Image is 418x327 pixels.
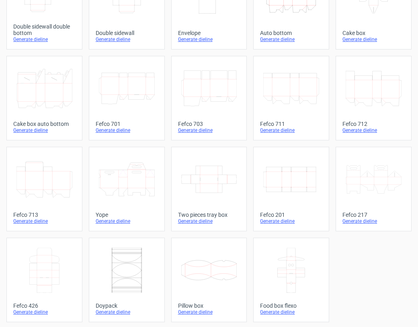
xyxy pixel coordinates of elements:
[178,121,240,127] div: Fefco 703
[336,56,412,140] a: Fefco 712Generate dieline
[253,147,329,231] a: Fefco 201Generate dieline
[96,36,158,43] div: Generate dieline
[13,302,76,309] div: Fefco 426
[89,147,165,231] a: YopeGenerate dieline
[178,212,240,218] div: Two pieces tray box
[171,56,247,140] a: Fefco 703Generate dieline
[260,218,322,224] div: Generate dieline
[253,238,329,322] a: Food box flexoGenerate dieline
[260,30,322,36] div: Auto bottom
[96,212,158,218] div: Yope
[13,36,76,43] div: Generate dieline
[6,238,82,322] a: Fefco 426Generate dieline
[89,56,165,140] a: Fefco 701Generate dieline
[96,30,158,36] div: Double sidewall
[260,121,322,127] div: Fefco 711
[178,36,240,43] div: Generate dieline
[13,212,76,218] div: Fefco 713
[171,147,247,231] a: Two pieces tray boxGenerate dieline
[89,238,165,322] a: DoypackGenerate dieline
[96,127,158,134] div: Generate dieline
[178,127,240,134] div: Generate dieline
[260,309,322,315] div: Generate dieline
[13,309,76,315] div: Generate dieline
[13,121,76,127] div: Cake box auto bottom
[6,56,82,140] a: Cake box auto bottomGenerate dieline
[96,302,158,309] div: Doypack
[13,127,76,134] div: Generate dieline
[260,302,322,309] div: Food box flexo
[342,212,405,218] div: Fefco 217
[178,309,240,315] div: Generate dieline
[260,212,322,218] div: Fefco 201
[342,36,405,43] div: Generate dieline
[336,147,412,231] a: Fefco 217Generate dieline
[342,121,405,127] div: Fefco 712
[13,23,76,36] div: Double sidewall double bottom
[171,238,247,322] a: Pillow boxGenerate dieline
[342,218,405,224] div: Generate dieline
[96,218,158,224] div: Generate dieline
[96,121,158,127] div: Fefco 701
[342,127,405,134] div: Generate dieline
[6,147,82,231] a: Fefco 713Generate dieline
[342,30,405,36] div: Cake box
[13,218,76,224] div: Generate dieline
[178,30,240,36] div: Envelope
[260,36,322,43] div: Generate dieline
[260,127,322,134] div: Generate dieline
[178,302,240,309] div: Pillow box
[96,309,158,315] div: Generate dieline
[253,56,329,140] a: Fefco 711Generate dieline
[178,218,240,224] div: Generate dieline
